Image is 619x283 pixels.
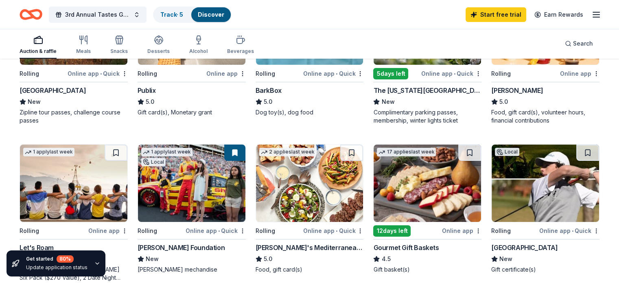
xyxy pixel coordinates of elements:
[256,145,363,222] img: Image for Taziki's Mediterranean Cafe
[373,243,439,252] div: Gourmet Gift Baskets
[76,32,91,59] button: Meals
[138,86,156,95] div: Publix
[206,68,246,79] div: Online app
[49,7,147,23] button: 3rd Annual Tastes Good Sounds Good
[499,254,512,264] span: New
[227,32,254,59] button: Beverages
[256,265,364,274] div: Food, gift card(s)
[491,108,599,125] div: Food, gift card(s), volunteer hours, financial contributions
[572,228,573,234] span: •
[560,68,599,79] div: Online app
[256,226,275,236] div: Rolling
[160,11,183,18] a: Track· 5
[442,226,481,236] div: Online app
[57,255,74,263] div: 80 %
[141,148,192,156] div: 1 apply last week
[377,148,436,156] div: 17 applies last week
[20,144,128,282] a: Image for Let's Roam1 applylast weekRollingOnline appLet's Roam4.43 Family Scavenger [PERSON_NAME...
[218,228,220,234] span: •
[336,70,337,77] span: •
[491,243,558,252] div: [GEOGRAPHIC_DATA]
[138,108,246,116] div: Gift card(s), Monetary grant
[20,108,128,125] div: Zipline tour passes, challenge course passes
[147,48,170,55] div: Desserts
[138,69,157,79] div: Rolling
[259,148,316,156] div: 2 applies last week
[189,48,208,55] div: Alcohol
[20,86,86,95] div: [GEOGRAPHIC_DATA]
[20,5,42,24] a: Home
[256,108,364,116] div: Dog toy(s), dog food
[110,48,128,55] div: Snacks
[110,32,128,59] button: Snacks
[76,48,91,55] div: Meals
[491,86,543,95] div: [PERSON_NAME]
[68,68,128,79] div: Online app Quick
[146,97,154,107] span: 5.0
[138,144,246,274] a: Image for Joey Logano Foundation1 applylast weekLocalRollingOnline app•Quick[PERSON_NAME] Foundat...
[65,10,130,20] span: 3rd Annual Tastes Good Sounds Good
[186,226,246,236] div: Online app Quick
[146,254,159,264] span: New
[23,148,74,156] div: 1 apply last week
[499,97,508,107] span: 5.0
[303,226,363,236] div: Online app Quick
[264,97,272,107] span: 5.0
[20,32,57,59] button: Auction & raffle
[421,68,481,79] div: Online app Quick
[256,86,282,95] div: BarkBox
[20,243,54,252] div: Let's Roam
[100,70,102,77] span: •
[573,39,593,48] span: Search
[147,32,170,59] button: Desserts
[198,11,224,18] a: Discover
[256,69,275,79] div: Rolling
[466,7,526,22] a: Start free trial
[374,145,481,222] img: Image for Gourmet Gift Baskets
[138,243,225,252] div: [PERSON_NAME] Foundation
[373,108,481,125] div: Complimentary parking passes, membership, winter lights ticket
[256,144,364,274] a: Image for Taziki's Mediterranean Cafe2 applieslast weekRollingOnline app•Quick[PERSON_NAME]'s Med...
[189,32,208,59] button: Alcohol
[539,226,599,236] div: Online app Quick
[373,68,408,79] div: 5 days left
[373,225,411,237] div: 12 days left
[141,158,166,166] div: Local
[20,48,57,55] div: Auction & raffle
[20,69,39,79] div: Rolling
[558,35,599,52] button: Search
[227,48,254,55] div: Beverages
[491,69,511,79] div: Rolling
[26,255,87,263] div: Get started
[256,243,364,252] div: [PERSON_NAME]'s Mediterranean Cafe
[138,265,246,274] div: [PERSON_NAME] mechandise
[495,148,519,156] div: Local
[491,265,599,274] div: Gift certificate(s)
[264,254,272,264] span: 5.0
[138,145,245,222] img: Image for Joey Logano Foundation
[373,86,481,95] div: The [US_STATE][GEOGRAPHIC_DATA]
[20,145,127,222] img: Image for Let's Roam
[88,226,128,236] div: Online app
[373,144,481,274] a: Image for Gourmet Gift Baskets17 applieslast week12days leftOnline appGourmet Gift Baskets4.5Gift...
[454,70,455,77] span: •
[26,264,87,271] div: Update application status
[303,68,363,79] div: Online app Quick
[381,97,394,107] span: New
[138,226,157,236] div: Rolling
[529,7,588,22] a: Earn Rewards
[491,226,511,236] div: Rolling
[153,7,232,23] button: Track· 5Discover
[336,228,337,234] span: •
[373,265,481,274] div: Gift basket(s)
[20,226,39,236] div: Rolling
[381,254,390,264] span: 4.5
[491,144,599,274] a: Image for Beau Rivage Golf & ResortLocalRollingOnline app•Quick[GEOGRAPHIC_DATA]NewGift certifica...
[28,97,41,107] span: New
[492,145,599,222] img: Image for Beau Rivage Golf & Resort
